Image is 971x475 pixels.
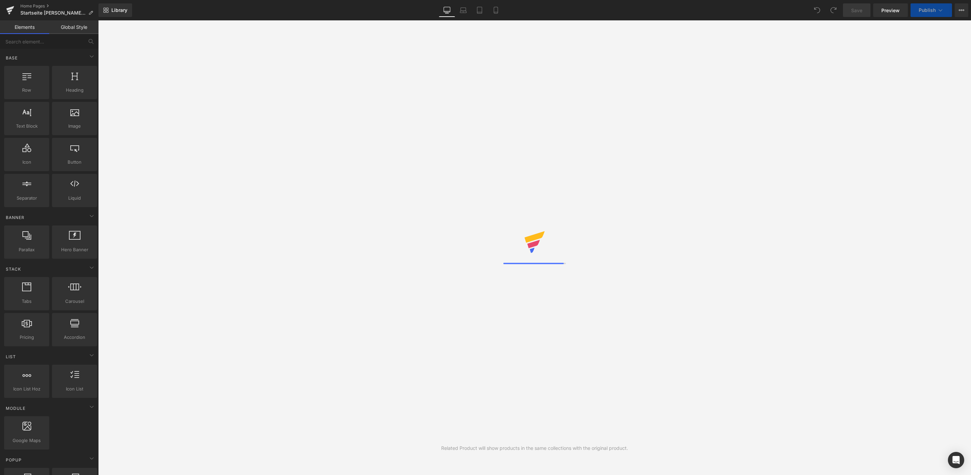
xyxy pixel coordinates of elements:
[54,246,95,253] span: Hero Banner
[5,457,22,463] span: Popup
[98,3,132,17] a: New Library
[20,10,86,16] span: Startseite [PERSON_NAME] 2025
[5,55,18,61] span: Base
[810,3,824,17] button: Undo
[6,385,47,392] span: Icon List Hoz
[54,298,95,305] span: Carousel
[439,3,455,17] a: Desktop
[6,298,47,305] span: Tabs
[6,437,47,444] span: Google Maps
[6,159,47,166] span: Icon
[6,87,47,94] span: Row
[6,195,47,202] span: Separator
[873,3,908,17] a: Preview
[919,7,936,13] span: Publish
[54,195,95,202] span: Liquid
[955,3,968,17] button: More
[455,3,471,17] a: Laptop
[488,3,504,17] a: Mobile
[54,123,95,130] span: Image
[6,123,47,130] span: Text Block
[827,3,840,17] button: Redo
[6,246,47,253] span: Parallax
[471,3,488,17] a: Tablet
[441,444,628,452] div: Related Product will show products in the same collections with the original product.
[54,334,95,341] span: Accordion
[54,159,95,166] span: Button
[6,334,47,341] span: Pricing
[20,3,98,9] a: Home Pages
[851,7,862,14] span: Save
[948,452,964,468] div: Open Intercom Messenger
[54,87,95,94] span: Heading
[111,7,127,13] span: Library
[5,266,22,272] span: Stack
[49,20,98,34] a: Global Style
[5,214,25,221] span: Banner
[5,405,26,412] span: Module
[911,3,952,17] button: Publish
[881,7,900,14] span: Preview
[54,385,95,392] span: Icon List
[5,353,17,360] span: List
